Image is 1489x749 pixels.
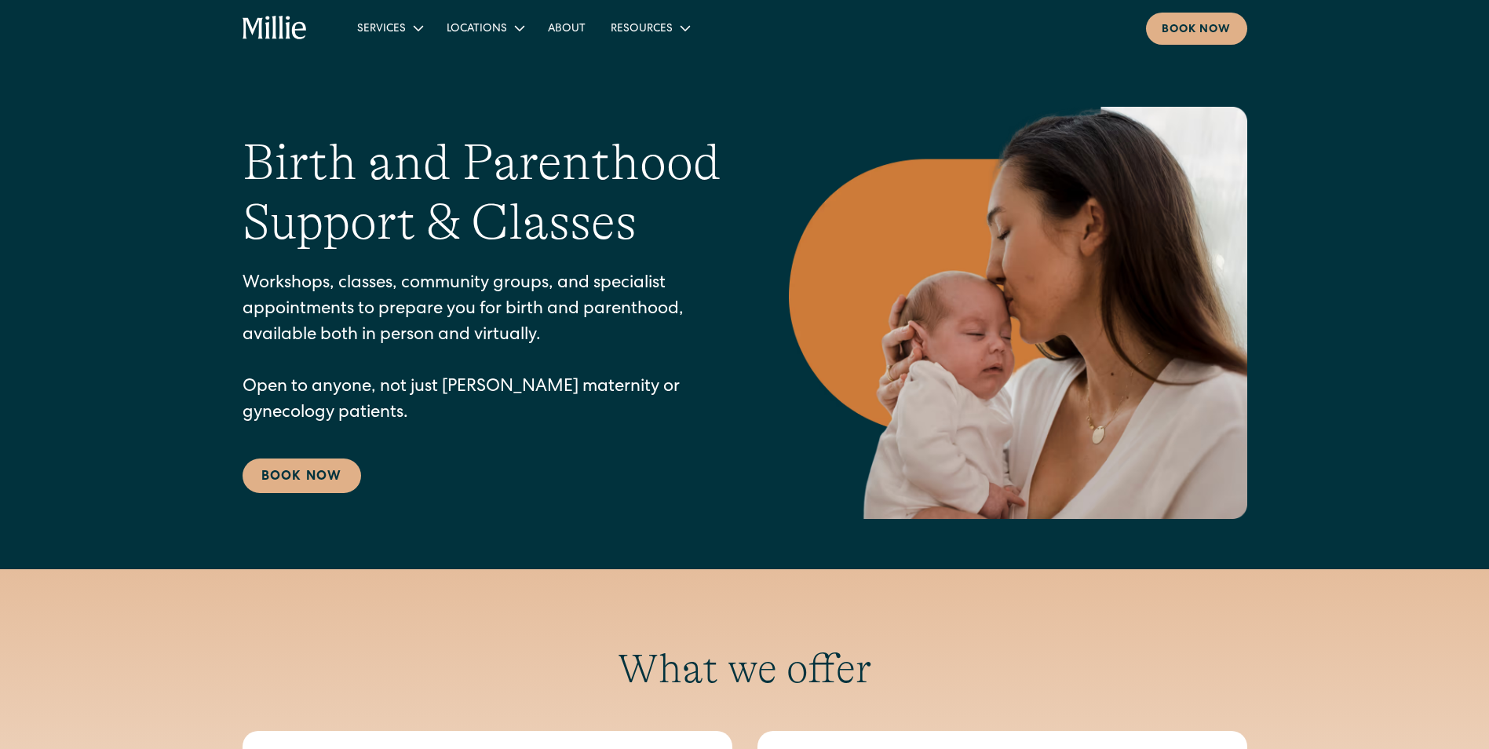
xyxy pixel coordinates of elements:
a: About [535,15,598,41]
p: Workshops, classes, community groups, and specialist appointments to prepare you for birth and pa... [243,272,726,427]
div: Resources [598,15,701,41]
h2: What we offer [243,645,1247,693]
div: Locations [434,15,535,41]
a: Book now [1146,13,1247,45]
h1: Birth and Parenthood Support & Classes [243,133,726,254]
div: Book now [1162,22,1232,38]
div: Locations [447,21,507,38]
div: Services [357,21,406,38]
img: Mother kissing her newborn on the forehead, capturing a peaceful moment of love and connection in... [789,107,1247,519]
a: home [243,16,308,41]
div: Resources [611,21,673,38]
a: Book Now [243,459,361,493]
div: Services [345,15,434,41]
